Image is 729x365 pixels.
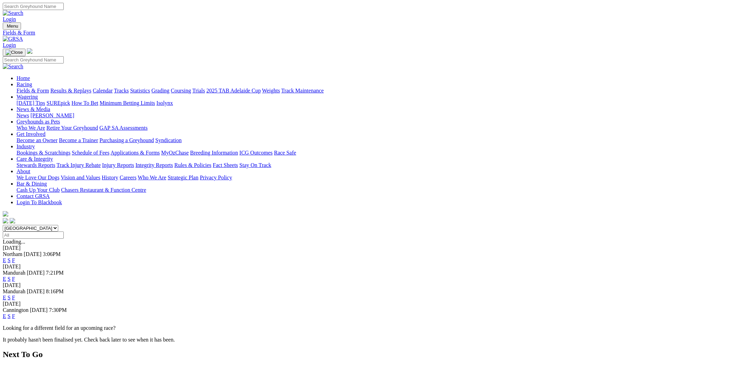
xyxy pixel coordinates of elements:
[3,245,726,251] div: [DATE]
[17,199,62,205] a: Login To Blackbook
[17,162,726,168] div: Care & Integrity
[100,100,155,106] a: Minimum Betting Limits
[3,337,175,343] partial: It probably hasn't been finalised yet. Check back later to see when it has been.
[213,162,238,168] a: Fact Sheets
[190,150,238,156] a: Breeding Information
[72,150,109,156] a: Schedule of Fees
[17,187,726,193] div: Bar & Dining
[3,22,21,30] button: Toggle navigation
[47,100,70,106] a: SUREpick
[17,162,55,168] a: Stewards Reports
[50,88,91,93] a: Results & Replays
[3,36,23,42] img: GRSA
[135,162,173,168] a: Integrity Reports
[17,175,59,180] a: We Love Our Dogs
[12,313,15,319] a: F
[10,218,15,224] img: twitter.svg
[8,295,11,300] a: S
[17,150,726,156] div: Industry
[3,63,23,70] img: Search
[239,162,271,168] a: Stay On Track
[3,325,726,331] p: Looking for a different field for an upcoming race?
[3,257,6,263] a: E
[12,257,15,263] a: F
[3,56,64,63] input: Search
[49,307,67,313] span: 7:30PM
[24,251,42,257] span: [DATE]
[27,270,45,276] span: [DATE]
[192,88,205,93] a: Trials
[3,282,726,288] div: [DATE]
[46,288,64,294] span: 8:16PM
[3,264,726,270] div: [DATE]
[17,175,726,181] div: About
[3,313,6,319] a: E
[57,162,101,168] a: Track Injury Rebate
[17,81,32,87] a: Racing
[17,156,53,162] a: Care & Integrity
[168,175,198,180] a: Strategic Plan
[17,125,45,131] a: Who We Are
[156,100,173,106] a: Isolynx
[262,88,280,93] a: Weights
[6,50,23,55] img: Close
[3,270,25,276] span: Mandurah
[200,175,232,180] a: Privacy Policy
[3,251,22,257] span: Northam
[59,137,98,143] a: Become a Trainer
[138,175,166,180] a: Who We Are
[17,88,726,94] div: Racing
[17,100,726,106] div: Wagering
[17,100,45,106] a: [DATE] Tips
[120,175,136,180] a: Careers
[3,30,726,36] a: Fields & Form
[171,88,191,93] a: Coursing
[17,131,45,137] a: Get Involved
[30,112,74,118] a: [PERSON_NAME]
[3,3,64,10] input: Search
[17,193,50,199] a: Contact GRSA
[43,251,61,257] span: 3:06PM
[17,88,49,93] a: Fields & Form
[3,276,6,282] a: E
[46,270,64,276] span: 7:21PM
[3,42,16,48] a: Login
[17,112,726,119] div: News & Media
[3,295,6,300] a: E
[8,276,11,282] a: S
[3,307,29,313] span: Cannington
[100,125,148,131] a: GAP SA Assessments
[12,276,15,282] a: F
[17,144,35,149] a: Industry
[61,175,100,180] a: Vision and Values
[61,187,146,193] a: Chasers Restaurant & Function Centre
[3,239,25,245] span: Loading...
[30,307,48,313] span: [DATE]
[114,88,129,93] a: Tracks
[17,168,30,174] a: About
[100,137,154,143] a: Purchasing a Greyhound
[12,295,15,300] a: F
[7,23,18,29] span: Menu
[17,112,29,118] a: News
[3,231,64,239] input: Select date
[102,175,118,180] a: History
[206,88,261,93] a: 2025 TAB Adelaide Cup
[17,119,60,125] a: Greyhounds as Pets
[3,218,8,224] img: facebook.svg
[3,350,726,359] h2: Next To Go
[17,181,47,187] a: Bar & Dining
[17,106,50,112] a: News & Media
[93,88,113,93] a: Calendar
[155,137,182,143] a: Syndication
[27,48,32,54] img: logo-grsa-white.png
[111,150,160,156] a: Applications & Forms
[47,125,98,131] a: Retire Your Greyhound
[161,150,189,156] a: MyOzChase
[281,88,324,93] a: Track Maintenance
[130,88,150,93] a: Statistics
[17,137,58,143] a: Become an Owner
[17,150,70,156] a: Bookings & Scratchings
[152,88,170,93] a: Grading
